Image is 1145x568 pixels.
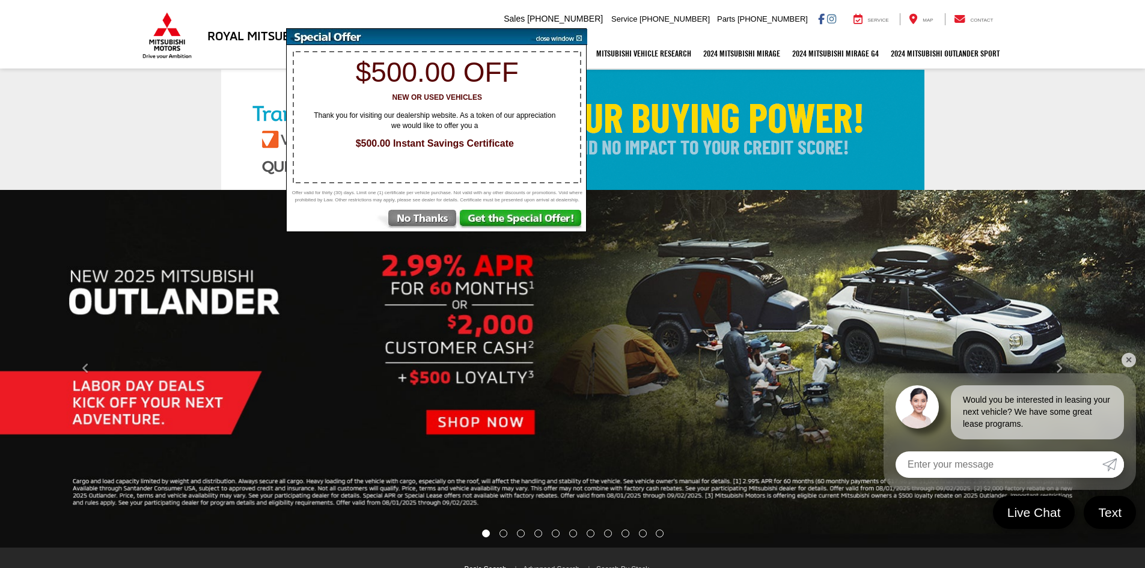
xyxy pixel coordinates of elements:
img: Get the Special Offer [459,210,586,231]
a: Facebook: Click to visit our Facebook page [818,14,825,23]
span: [PHONE_NUMBER] [527,14,603,23]
span: Contact [970,17,993,23]
li: Go to slide number 9. [621,530,629,537]
a: Text [1084,496,1136,529]
a: 2024 Mitsubishi Outlander SPORT [885,38,1006,69]
img: Special Offer [287,29,527,45]
a: 2024 Mitsubishi Mirage G4 [786,38,885,69]
button: Click to view next picture. [973,214,1145,524]
a: Instagram: Click to visit our Instagram page [827,14,836,23]
a: Submit [1102,451,1124,478]
span: [PHONE_NUMBER] [737,14,808,23]
li: Go to slide number 11. [656,530,664,537]
span: Live Chat [1001,504,1067,521]
a: Mitsubishi Vehicle Research [590,38,697,69]
span: Sales [504,14,525,23]
h3: New or Used Vehicles [293,94,581,102]
span: Map [923,17,933,23]
a: 2024 Mitsubishi Mirage [697,38,786,69]
a: Service [844,13,898,25]
a: Map [900,13,942,25]
img: Agent profile photo [896,385,939,429]
li: Go to slide number 4. [534,530,542,537]
img: Check Your Buying Power [221,70,924,190]
a: Contact [945,13,1003,25]
span: Thank you for visiting our dealership website. As a token of our appreciation we would like to of... [305,111,564,131]
span: Service [868,17,889,23]
li: Go to slide number 2. [499,530,507,537]
img: Mitsubishi [140,12,194,59]
div: Would you be interested in leasing your next vehicle? We have some great lease programs. [951,385,1124,439]
span: $500.00 Instant Savings Certificate [299,137,570,151]
li: Go to slide number 5. [552,530,560,537]
span: Service [611,14,637,23]
a: Live Chat [993,496,1075,529]
li: Go to slide number 1. [482,530,490,537]
li: Go to slide number 6. [569,530,577,537]
li: Go to slide number 7. [587,530,594,537]
li: Go to slide number 10. [639,530,647,537]
span: Offer valid for thirty (30) days. Limit one (1) certificate per vehicle purchase. Not valid with ... [290,189,584,204]
img: close window [527,29,587,45]
img: No Thanks, Continue to Website [375,210,459,231]
input: Enter your message [896,451,1102,478]
span: Parts [717,14,735,23]
span: [PHONE_NUMBER] [640,14,710,23]
li: Go to slide number 8. [604,530,612,537]
span: Text [1092,504,1128,521]
h3: Royal Mitsubishi [207,29,313,42]
h1: $500.00 off [293,57,581,88]
li: Go to slide number 3. [517,530,525,537]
